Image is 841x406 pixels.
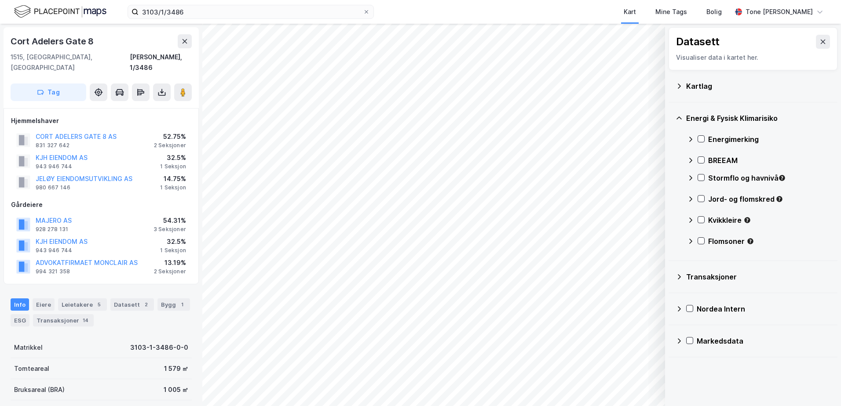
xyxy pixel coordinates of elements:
div: Info [11,298,29,311]
div: 1 579 ㎡ [164,363,188,374]
div: 2 Seksjoner [154,268,186,275]
div: 831 327 642 [36,142,69,149]
div: Bygg [157,298,190,311]
div: Tone [PERSON_NAME] [746,7,813,17]
div: 14.75% [160,174,186,184]
div: 1 Seksjon [160,247,186,254]
div: 1 005 ㎡ [164,384,188,395]
div: 14 [81,316,90,325]
div: 943 946 744 [36,247,72,254]
div: 1 Seksjon [160,184,186,191]
div: 2 [142,300,150,309]
div: Markedsdata [697,336,830,346]
div: 52.75% [154,131,186,142]
input: Søk på adresse, matrikkel, gårdeiere, leietakere eller personer [139,5,363,18]
div: 943 946 744 [36,163,72,170]
div: 54.31% [154,215,186,226]
div: Tooltip anchor [775,195,783,203]
div: 1 [178,300,186,309]
div: Transaksjoner [686,272,830,282]
div: 1515, [GEOGRAPHIC_DATA], [GEOGRAPHIC_DATA] [11,52,130,73]
div: Cort Adelers Gate 8 [11,34,95,48]
div: Tooltip anchor [778,174,786,182]
div: Bruksareal (BRA) [14,384,65,395]
button: Tag [11,83,86,101]
div: 2 Seksjoner [154,142,186,149]
div: Jord- og flomskred [708,194,830,204]
div: 1 Seksjon [160,163,186,170]
div: 32.5% [160,152,186,163]
div: Kvikkleire [708,215,830,225]
div: Tooltip anchor [746,237,754,245]
div: 928 278 131 [36,226,68,233]
div: Flomsoner [708,236,830,246]
div: Kart [624,7,636,17]
div: 3103-1-3486-0-0 [130,342,188,353]
div: Tomteareal [14,363,49,374]
iframe: Chat Widget [797,364,841,406]
div: Matrikkel [14,342,43,353]
div: Visualiser data i kartet her. [676,52,830,63]
div: 13.19% [154,257,186,268]
div: Datasett [676,35,720,49]
div: 5 [95,300,103,309]
div: Gårdeiere [11,199,191,210]
div: [PERSON_NAME], 1/3486 [130,52,192,73]
div: Energi & Fysisk Klimarisiko [686,113,830,123]
div: Energimerking [708,134,830,145]
div: BREEAM [708,155,830,166]
div: 3 Seksjoner [154,226,186,233]
div: Bolig [706,7,722,17]
div: Leietakere [58,298,107,311]
div: ESG [11,314,29,326]
div: Transaksjoner [33,314,94,326]
div: 32.5% [160,236,186,247]
div: Kartlag [686,81,830,91]
div: Hjemmelshaver [11,116,191,126]
div: Eiere [33,298,55,311]
div: 994 321 358 [36,268,70,275]
img: logo.f888ab2527a4732fd821a326f86c7f29.svg [14,4,106,19]
div: Tooltip anchor [743,216,751,224]
div: Nordea Intern [697,304,830,314]
div: Mine Tags [655,7,687,17]
div: 980 667 146 [36,184,70,191]
div: Stormflo og havnivå [708,173,830,183]
div: Datasett [110,298,154,311]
